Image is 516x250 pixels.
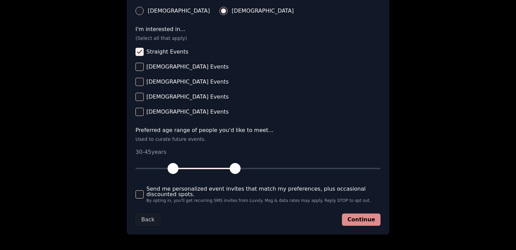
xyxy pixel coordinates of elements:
span: [DEMOGRAPHIC_DATA] [148,8,210,14]
button: Continue [342,214,381,226]
button: [DEMOGRAPHIC_DATA] Events [135,93,144,101]
button: [DEMOGRAPHIC_DATA] [135,7,144,15]
span: [DEMOGRAPHIC_DATA] [232,8,294,14]
button: Back [135,214,160,226]
p: 30 - 45 years [135,148,381,156]
button: [DEMOGRAPHIC_DATA] Events [135,63,144,71]
span: [DEMOGRAPHIC_DATA] Events [146,109,229,115]
button: [DEMOGRAPHIC_DATA] [219,7,228,15]
button: Send me personalized event invites that match my preferences, plus occasional discounted spots.By... [135,190,144,198]
span: Send me personalized event invites that match my preferences, plus occasional discounted spots. [146,186,381,197]
span: [DEMOGRAPHIC_DATA] Events [146,94,229,100]
button: Straight Events [135,48,144,56]
span: [DEMOGRAPHIC_DATA] Events [146,79,229,85]
span: Straight Events [146,49,188,55]
label: Preferred age range of people you'd like to meet... [135,128,381,133]
label: I'm interested in... [135,27,381,32]
p: (Select all that apply) [135,35,381,42]
button: [DEMOGRAPHIC_DATA] Events [135,108,144,116]
span: [DEMOGRAPHIC_DATA] Events [146,64,229,70]
button: [DEMOGRAPHIC_DATA] Events [135,78,144,86]
p: Used to curate future events. [135,136,381,143]
span: By opting in, you'll get recurring SMS invites from Luvvly. Msg & data rates may apply. Reply STO... [146,198,381,203]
